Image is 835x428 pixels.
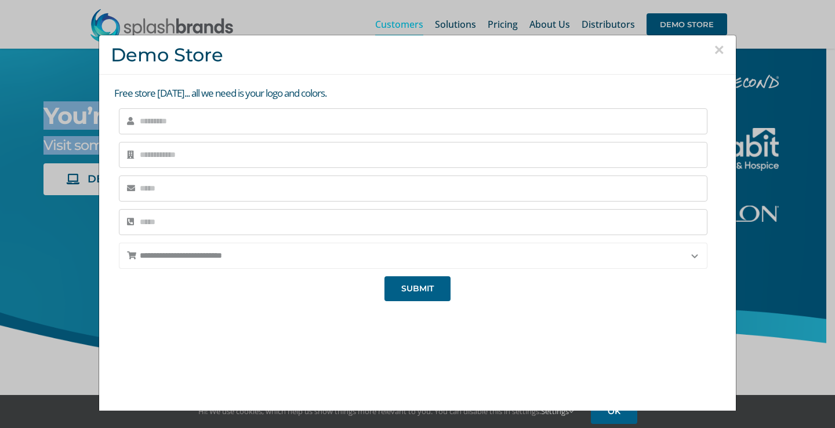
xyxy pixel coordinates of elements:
span: SUBMIT [401,284,434,294]
h3: Demo Store [111,44,724,65]
p: Free store [DATE]... all we need is your logo and colors. [114,86,724,101]
button: SUBMIT [384,276,451,301]
button: Close [714,41,724,58]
